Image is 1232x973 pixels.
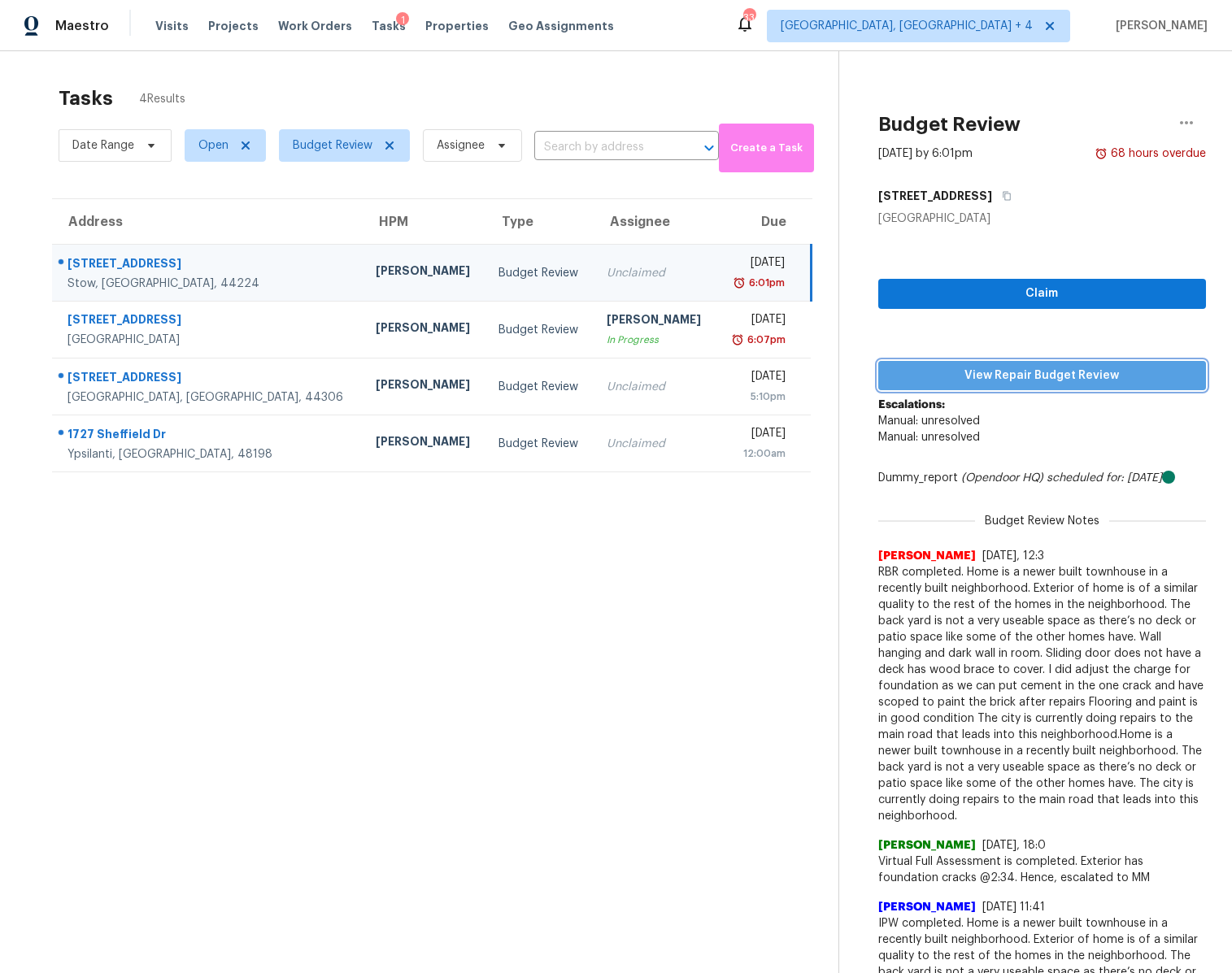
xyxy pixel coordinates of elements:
[1109,18,1208,34] span: [PERSON_NAME]
[72,137,134,154] span: Date Range
[729,445,786,462] div: 12:00am
[878,470,1206,486] div: Dummy_report
[139,91,185,107] span: 4 Results
[278,18,352,34] span: Work Orders
[878,564,1206,824] span: RBR completed. Home is a newer built townhouse in a recently built neighborhood. Exterior of home...
[878,279,1206,309] button: Claim
[363,199,485,245] th: HPM
[1095,146,1108,162] img: Overdue Alarm Icon
[878,188,992,204] h5: [STREET_ADDRESS]
[425,18,489,34] span: Properties
[607,265,703,281] div: Unclaimed
[67,311,350,332] div: [STREET_ADDRESS]
[155,18,189,34] span: Visits
[878,854,1206,886] span: Virtual Full Assessment is completed. Exterior has foundation cracks @2:34. Hence, escalated to MM
[961,472,1043,484] i: (Opendoor HQ)
[594,199,716,245] th: Assignee
[729,389,786,405] div: 5:10pm
[67,332,350,348] div: [GEOGRAPHIC_DATA]
[878,361,1206,391] button: View Repair Budget Review
[607,332,703,348] div: In Progress
[607,311,703,332] div: [PERSON_NAME]
[485,199,594,245] th: Type
[67,369,350,389] div: [STREET_ADDRESS]
[607,379,703,395] div: Unclaimed
[498,379,581,395] div: Budget Review
[698,137,720,159] button: Open
[729,368,786,389] div: [DATE]
[498,436,581,452] div: Budget Review
[727,139,805,158] span: Create a Task
[716,199,811,245] th: Due
[52,199,363,245] th: Address
[878,415,980,427] span: Manual: unresolved
[396,12,409,28] div: 1
[67,389,350,406] div: [GEOGRAPHIC_DATA], [GEOGRAPHIC_DATA], 44306
[743,10,755,26] div: 33
[208,18,259,34] span: Projects
[746,275,785,291] div: 6:01pm
[607,436,703,452] div: Unclaimed
[376,319,472,340] div: [PERSON_NAME]
[982,901,1045,913] span: [DATE] 11:41
[878,116,1021,132] h2: Budget Review
[982,840,1046,851] span: [DATE], 18:0
[729,254,785,275] div: [DATE]
[67,446,350,463] div: Ypsilanti, [GEOGRAPHIC_DATA], 48198
[376,433,472,454] div: [PERSON_NAME]
[376,376,472,397] div: [PERSON_NAME]
[198,137,229,154] span: Open
[376,263,472,283] div: [PERSON_NAME]
[891,366,1193,386] span: View Repair Budget Review
[719,124,813,172] button: Create a Task
[508,18,614,34] span: Geo Assignments
[731,332,744,348] img: Overdue Alarm Icon
[781,18,1033,34] span: [GEOGRAPHIC_DATA], [GEOGRAPHIC_DATA] + 4
[878,211,1206,227] div: [GEOGRAPHIC_DATA]
[733,275,746,291] img: Overdue Alarm Icon
[534,135,673,160] input: Search by address
[1108,146,1206,162] div: 68 hours overdue
[878,399,945,410] b: Escalations:
[729,425,786,445] div: [DATE]
[878,899,976,915] span: [PERSON_NAME]
[67,426,350,446] div: 1727 Sheffield Dr
[878,837,976,854] span: [PERSON_NAME]
[982,550,1044,562] span: [DATE], 12:3
[729,311,786,332] div: [DATE]
[372,20,406,32] span: Tasks
[878,432,980,443] span: Manual: unresolved
[498,322,581,338] div: Budget Review
[498,265,581,281] div: Budget Review
[744,332,786,348] div: 6:07pm
[1047,472,1162,484] i: scheduled for: [DATE]
[891,284,1193,304] span: Claim
[67,255,350,276] div: [STREET_ADDRESS]
[59,90,113,106] h2: Tasks
[55,18,109,34] span: Maestro
[975,513,1109,529] span: Budget Review Notes
[437,137,485,154] span: Assignee
[878,548,976,564] span: [PERSON_NAME]
[992,181,1014,211] button: Copy Address
[878,146,973,162] div: [DATE] by 6:01pm
[67,276,350,292] div: Stow, [GEOGRAPHIC_DATA], 44224
[293,137,372,154] span: Budget Review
